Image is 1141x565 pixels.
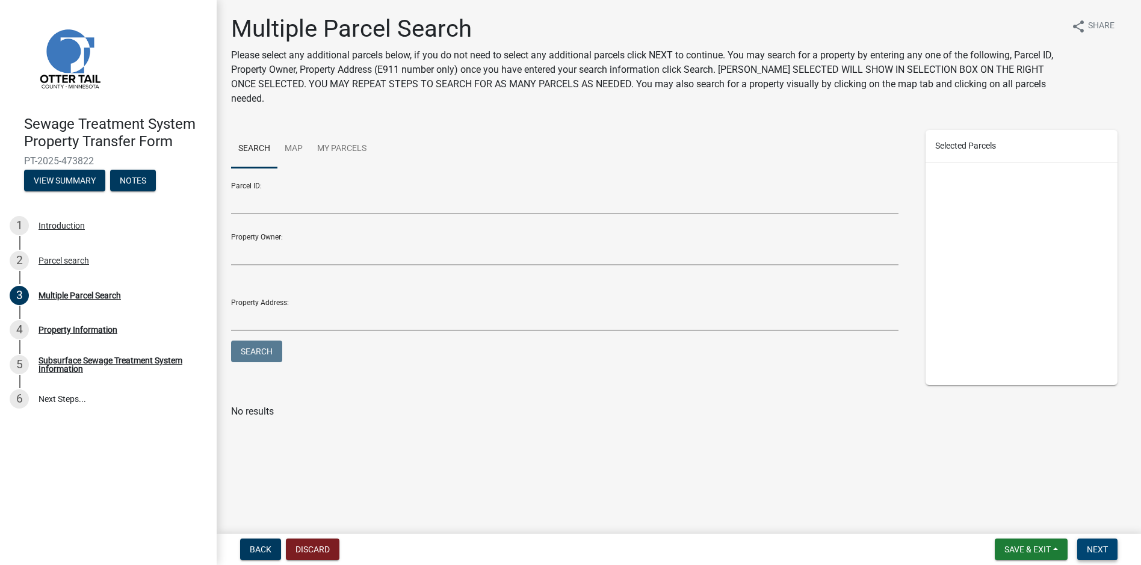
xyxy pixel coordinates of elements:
[39,356,197,373] div: Subsurface Sewage Treatment System Information
[995,539,1068,560] button: Save & Exit
[10,389,29,409] div: 6
[39,291,121,300] div: Multiple Parcel Search
[277,130,310,168] a: Map
[39,221,85,230] div: Introduction
[926,130,1118,162] div: Selected Parcels
[24,176,105,186] wm-modal-confirm: Summary
[24,170,105,191] button: View Summary
[231,404,1127,419] p: No results
[10,251,29,270] div: 2
[10,355,29,374] div: 5
[1087,545,1108,554] span: Next
[231,14,1062,43] h1: Multiple Parcel Search
[1004,545,1051,554] span: Save & Exit
[250,545,271,554] span: Back
[110,170,156,191] button: Notes
[231,130,277,168] a: Search
[1071,19,1086,34] i: share
[39,326,117,334] div: Property Information
[39,256,89,265] div: Parcel search
[231,48,1062,106] p: Please select any additional parcels below, if you do not need to select any additional parcels c...
[286,539,339,560] button: Discard
[1088,19,1115,34] span: Share
[110,176,156,186] wm-modal-confirm: Notes
[24,155,193,167] span: PT-2025-473822
[10,286,29,305] div: 3
[10,216,29,235] div: 1
[310,130,374,168] a: My Parcels
[231,341,282,362] button: Search
[1062,14,1124,38] button: shareShare
[24,116,207,150] h4: Sewage Treatment System Property Transfer Form
[24,13,114,103] img: Otter Tail County, Minnesota
[240,539,281,560] button: Back
[1077,539,1118,560] button: Next
[10,320,29,339] div: 4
